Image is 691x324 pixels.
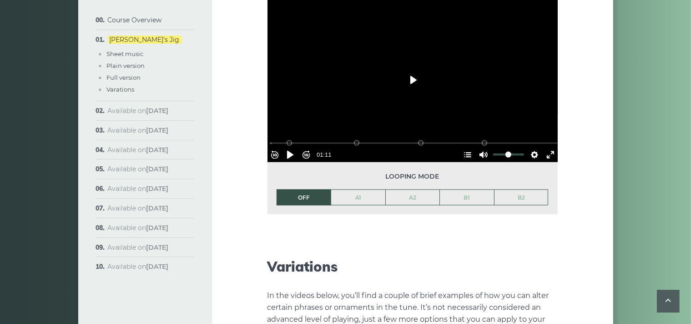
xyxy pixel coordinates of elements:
a: Varations [107,86,135,93]
a: Full version [107,74,141,81]
h2: Variations [267,258,558,275]
strong: [DATE] [146,243,169,252]
span: Available on [108,262,169,271]
span: Available on [108,185,169,193]
strong: [DATE] [146,224,169,232]
a: [PERSON_NAME]’s Jig [108,36,182,44]
a: A2 [386,190,440,206]
span: Available on [108,224,169,232]
a: Plain version [107,62,145,69]
strong: [DATE] [146,204,169,212]
span: Available on [108,165,169,173]
span: Looping mode [277,171,549,182]
strong: [DATE] [146,146,169,154]
strong: [DATE] [146,126,169,134]
a: Course Overview [108,16,162,24]
span: Available on [108,243,169,252]
span: Available on [108,146,169,154]
span: Available on [108,107,169,115]
a: Sheet music [107,50,144,57]
span: Available on [108,204,169,212]
strong: [DATE] [146,107,169,115]
a: A1 [331,190,385,206]
a: B1 [440,190,494,206]
strong: [DATE] [146,262,169,271]
span: Available on [108,126,169,134]
strong: [DATE] [146,185,169,193]
a: B2 [494,190,548,206]
strong: [DATE] [146,165,169,173]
